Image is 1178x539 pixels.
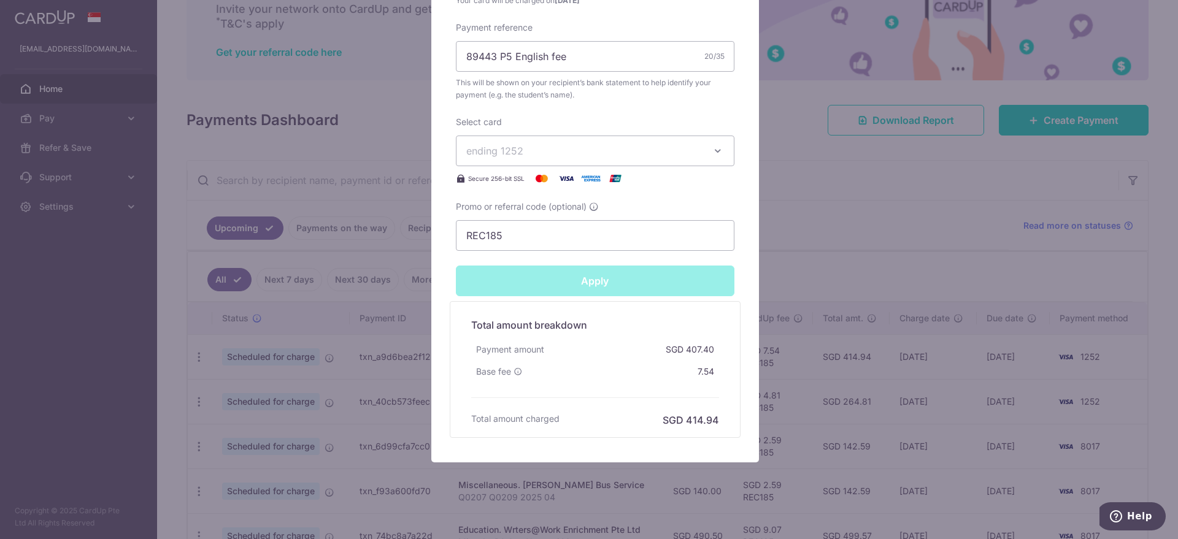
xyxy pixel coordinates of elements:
[456,201,587,213] span: Promo or referral code (optional)
[663,413,719,427] h6: SGD 414.94
[471,338,549,361] div: Payment amount
[704,50,725,63] div: 20/35
[1099,502,1166,533] iframe: Opens a widget where you can find more information
[529,171,554,186] img: Mastercard
[554,171,579,186] img: Visa
[466,145,523,157] span: ending 1252
[579,171,603,186] img: American Express
[693,361,719,383] div: 7.54
[661,338,719,361] div: SGD 407.40
[456,21,533,34] label: Payment reference
[468,174,525,183] span: Secure 256-bit SSL
[471,413,560,425] h6: Total amount charged
[456,116,502,128] label: Select card
[456,136,734,166] button: ending 1252
[476,365,511,378] span: Base fee
[471,318,719,332] h5: Total amount breakdown
[456,77,734,101] span: This will be shown on your recipient’s bank statement to help identify your payment (e.g. the stu...
[603,171,628,186] img: UnionPay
